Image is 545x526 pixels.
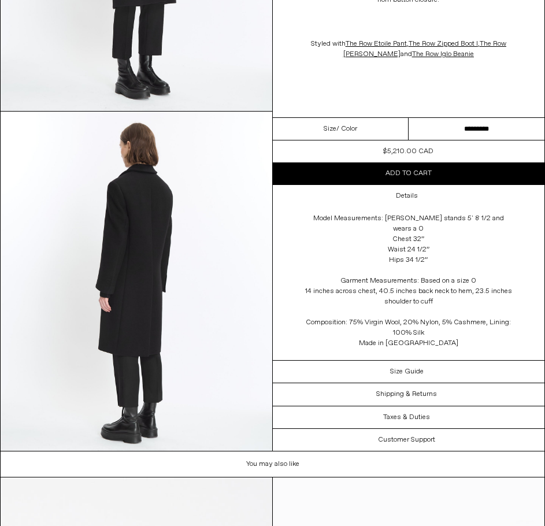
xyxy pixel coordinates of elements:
[336,124,357,134] span: / Color
[346,39,405,49] a: The Row Etoile Pan
[273,163,545,185] button: Add to cart
[324,124,336,134] span: Size
[311,39,506,59] span: Styled with , , and
[346,39,407,49] span: t
[383,413,430,421] h3: Taxes & Duties
[378,436,435,444] h3: Customer Support
[376,390,437,398] h3: Shipping & Returns
[390,368,424,376] h3: Size Guide
[412,50,474,59] a: The Row Iglo Beanie
[293,208,524,360] div: Model Measurements: [PERSON_NAME] stands 5' 8 1/2 and wears a 0 Chest 32” Waist 24 1/2” Hips 34 1...
[396,192,418,201] h3: Details
[343,39,506,59] a: The Row [PERSON_NAME]
[383,147,433,157] span: $5,210.00 CAD
[1,112,272,451] img: Corbo-2024-11-0121316_1800x1800.jpg
[1,451,545,477] h1: You may also like
[385,169,432,179] span: Add to cart
[409,39,478,49] a: The Row Zipped Boot I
